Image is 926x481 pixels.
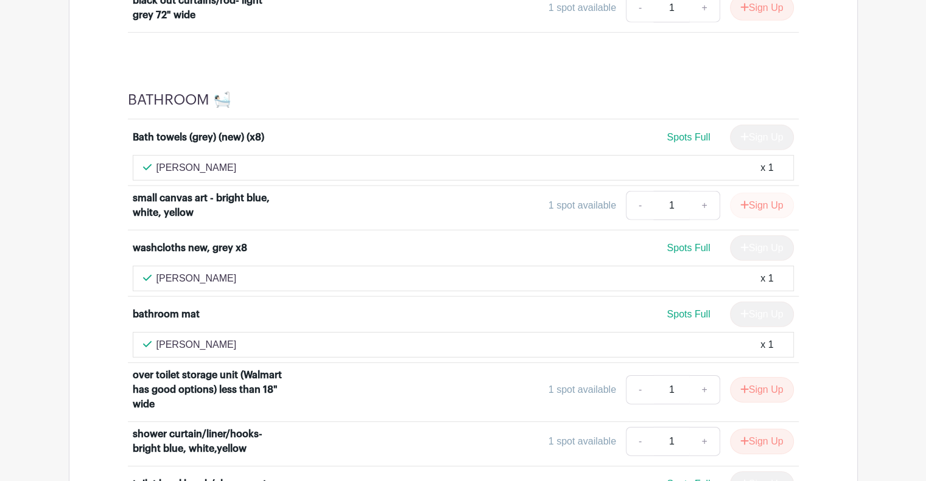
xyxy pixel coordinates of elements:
div: x 1 [760,271,773,286]
div: shower curtain/liner/hooks- bright blue, white,yellow [133,427,284,456]
span: Spots Full [667,309,710,319]
a: - [626,375,654,404]
div: 1 spot available [549,382,616,397]
div: washcloths new, grey x8 [133,241,247,255]
a: - [626,191,654,220]
a: - [626,427,654,456]
p: [PERSON_NAME] [156,271,237,286]
div: Bath towels (grey) (new) (x8) [133,130,264,145]
div: over toilet storage unit (Walmart has good options) less than 18" wide [133,368,284,412]
a: + [689,427,720,456]
span: Spots Full [667,132,710,142]
button: Sign Up [730,429,794,454]
span: Spots Full [667,243,710,253]
div: x 1 [760,337,773,352]
h4: BATHROOM 🛀🏻 [128,91,231,109]
div: bathroom mat [133,307,200,322]
div: 1 spot available [549,1,616,15]
a: + [689,375,720,404]
div: x 1 [760,161,773,175]
a: + [689,191,720,220]
div: 1 spot available [549,434,616,449]
button: Sign Up [730,377,794,403]
div: small canvas art - bright blue, white, yellow [133,191,284,220]
p: [PERSON_NAME] [156,337,237,352]
button: Sign Up [730,193,794,218]
div: 1 spot available [549,198,616,213]
p: [PERSON_NAME] [156,161,237,175]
